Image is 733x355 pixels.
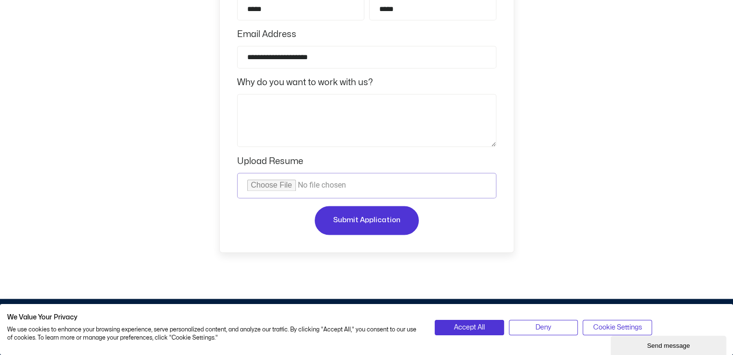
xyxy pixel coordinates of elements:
[583,320,652,335] button: Adjust cookie preferences
[454,322,485,333] span: Accept All
[315,206,419,235] button: Submit Application
[333,215,400,226] span: Submit Application
[435,320,504,335] button: Accept all cookies
[237,155,303,173] label: Upload Resume
[535,322,551,333] span: Deny
[593,322,641,333] span: Cookie Settings
[7,313,420,322] h2: We Value Your Privacy
[7,326,420,342] p: We use cookies to enhance your browsing experience, serve personalized content, and analyze our t...
[237,28,296,46] label: Email Address
[509,320,578,335] button: Deny all cookies
[237,76,373,94] label: Why do you want to work with us?
[611,334,728,355] iframe: chat widget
